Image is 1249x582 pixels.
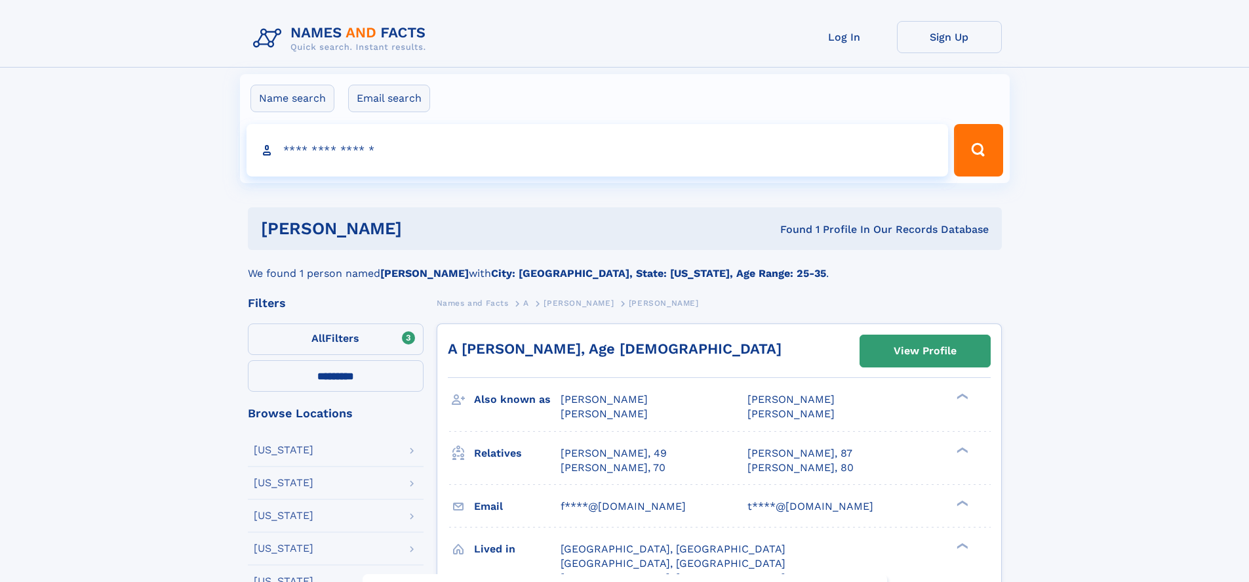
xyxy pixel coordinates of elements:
[544,295,614,311] a: [PERSON_NAME]
[254,478,313,488] div: [US_STATE]
[248,21,437,56] img: Logo Names and Facts
[953,446,969,454] div: ❯
[894,336,957,366] div: View Profile
[747,393,835,405] span: [PERSON_NAME]
[491,267,826,280] b: City: [GEOGRAPHIC_DATA], State: [US_STATE], Age Range: 25-35
[247,124,949,177] input: search input
[954,124,1002,177] button: Search Button
[561,461,665,475] a: [PERSON_NAME], 70
[348,85,430,112] label: Email search
[261,220,591,237] h1: [PERSON_NAME]
[254,543,313,554] div: [US_STATE]
[311,332,325,344] span: All
[250,85,334,112] label: Name search
[953,499,969,507] div: ❯
[248,323,424,355] label: Filters
[747,446,852,461] a: [PERSON_NAME], 87
[591,222,989,237] div: Found 1 Profile In Our Records Database
[248,250,1002,281] div: We found 1 person named with .
[897,21,1002,53] a: Sign Up
[561,393,648,405] span: [PERSON_NAME]
[561,557,785,570] span: [GEOGRAPHIC_DATA], [GEOGRAPHIC_DATA]
[747,407,835,420] span: [PERSON_NAME]
[254,510,313,521] div: [US_STATE]
[437,295,509,311] a: Names and Facts
[747,461,854,475] a: [PERSON_NAME], 80
[248,297,424,309] div: Filters
[561,543,785,555] span: [GEOGRAPHIC_DATA], [GEOGRAPHIC_DATA]
[474,495,561,518] h3: Email
[629,299,699,308] span: [PERSON_NAME]
[561,446,667,461] a: [PERSON_NAME], 49
[474,442,561,465] h3: Relatives
[474,538,561,560] h3: Lived in
[448,341,782,357] a: A [PERSON_NAME], Age [DEMOGRAPHIC_DATA]
[953,392,969,401] div: ❯
[380,267,469,280] b: [PERSON_NAME]
[474,388,561,411] h3: Also known as
[248,407,424,419] div: Browse Locations
[792,21,897,53] a: Log In
[561,407,648,420] span: [PERSON_NAME]
[860,335,990,367] a: View Profile
[544,299,614,308] span: [PERSON_NAME]
[953,541,969,550] div: ❯
[254,445,313,455] div: [US_STATE]
[523,299,529,308] span: A
[523,295,529,311] a: A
